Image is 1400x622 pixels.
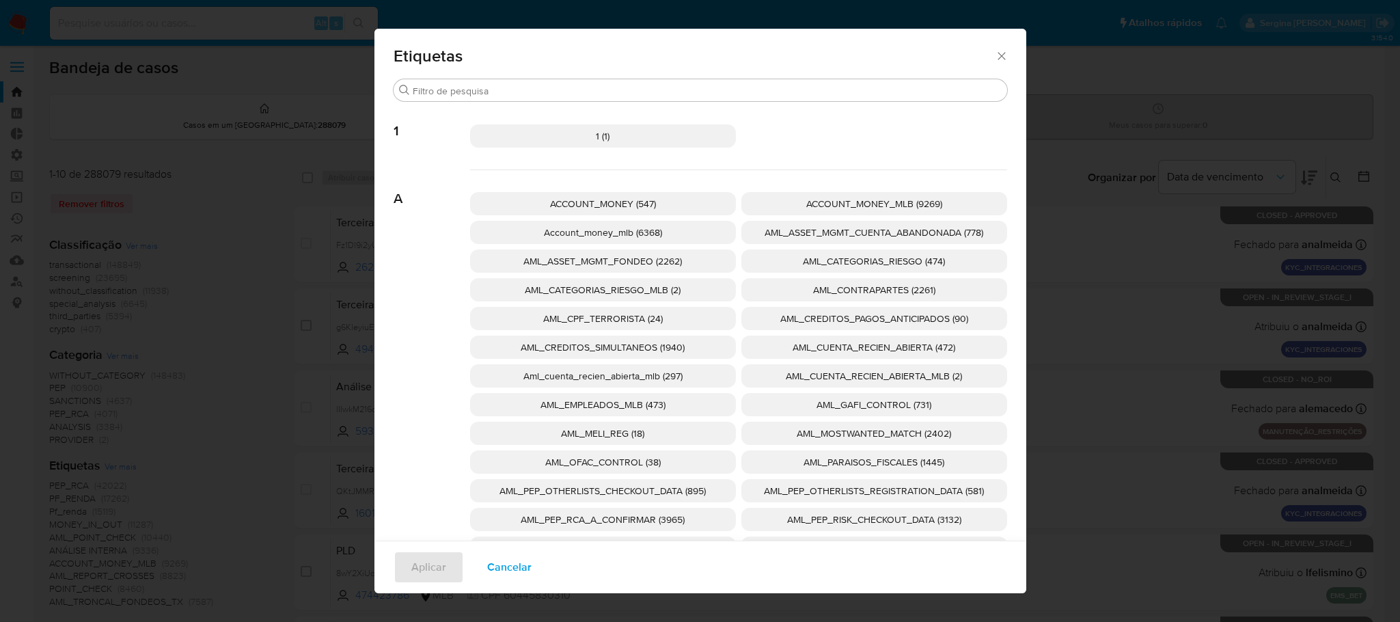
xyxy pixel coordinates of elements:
[470,124,736,148] div: 1 (1)
[764,484,984,498] span: AML_PEP_OTHERLISTS_REGISTRATION_DATA (581)
[470,537,736,560] div: AML_PEP_RISK_REGISTRATION_DATA (1188)
[741,249,1007,273] div: AML_CATEGORIAS_RIESGO (474)
[797,427,951,440] span: AML_MOSTWANTED_MATCH (2402)
[413,85,1002,97] input: Filtro de pesquisa
[561,427,644,440] span: AML_MELI_REG (18)
[765,226,983,239] span: AML_ASSET_MGMT_CUENTA_ABANDONADA (778)
[470,278,736,301] div: AML_CATEGORIAS_RIESGO_MLB (2)
[741,393,1007,416] div: AML_GAFI_CONTROL (731)
[399,85,410,96] button: Procurar
[521,513,685,526] span: AML_PEP_RCA_A_CONFIRMAR (3965)
[470,422,736,445] div: AML_MELI_REG (18)
[499,484,706,498] span: AML_PEP_OTHERLISTS_CHECKOUT_DATA (895)
[803,254,945,268] span: AML_CATEGORIAS_RIESGO (474)
[995,49,1007,62] button: Fechar
[793,340,955,354] span: AML_CUENTA_RECIEN_ABIERTA (472)
[523,254,682,268] span: AML_ASSET_MGMT_FONDEO (2262)
[470,221,736,244] div: Account_money_mlb (6368)
[525,283,681,297] span: AML_CATEGORIAS_RIESGO_MLB (2)
[787,513,961,526] span: AML_PEP_RISK_CHECKOUT_DATA (3132)
[544,226,662,239] span: Account_money_mlb (6368)
[741,364,1007,388] div: AML_CUENTA_RECIEN_ABIERTA_MLB (2)
[780,312,968,325] span: AML_CREDITOS_PAGOS_ANTICIPADOS (90)
[470,508,736,531] div: AML_PEP_RCA_A_CONFIRMAR (3965)
[741,508,1007,531] div: AML_PEP_RISK_CHECKOUT_DATA (3132)
[741,479,1007,502] div: AML_PEP_OTHERLISTS_REGISTRATION_DATA (581)
[543,312,663,325] span: AML_CPF_TERRORISTA (24)
[470,479,736,502] div: AML_PEP_OTHERLISTS_CHECKOUT_DATA (895)
[786,369,962,383] span: AML_CUENTA_RECIEN_ABIERTA_MLB (2)
[741,192,1007,215] div: ACCOUNT_MONEY_MLB (9269)
[521,340,685,354] span: AML_CREDITOS_SIMULTANEOS (1940)
[741,336,1007,359] div: AML_CUENTA_RECIEN_ABIERTA (472)
[470,336,736,359] div: AML_CREDITOS_SIMULTANEOS (1940)
[540,398,665,411] span: AML_EMPLEADOS_MLB (473)
[394,170,470,207] span: A
[394,48,996,64] span: Etiquetas
[470,450,736,474] div: AML_OFAC_CONTROL (38)
[487,552,532,582] span: Cancelar
[469,551,549,584] button: Cancelar
[523,369,683,383] span: Aml_cuenta_recien_abierta_mlb (297)
[394,103,470,139] span: 1
[470,249,736,273] div: AML_ASSET_MGMT_FONDEO (2262)
[741,278,1007,301] div: AML_CONTRAPARTES (2261)
[813,283,935,297] span: AML_CONTRAPARTES (2261)
[804,455,944,469] span: AML_PARAISOS_FISCALES (1445)
[741,221,1007,244] div: AML_ASSET_MGMT_CUENTA_ABANDONADA (778)
[741,422,1007,445] div: AML_MOSTWANTED_MATCH (2402)
[741,450,1007,474] div: AML_PARAISOS_FISCALES (1445)
[470,307,736,330] div: AML_CPF_TERRORISTA (24)
[806,197,942,211] span: ACCOUNT_MONEY_MLB (9269)
[596,129,609,143] span: 1 (1)
[741,537,1007,560] div: AML_PEP_SHARING_REGISTRATION_DATA (347)
[545,455,661,469] span: AML_OFAC_CONTROL (38)
[470,364,736,388] div: Aml_cuenta_recien_abierta_mlb (297)
[470,192,736,215] div: ACCOUNT_MONEY (547)
[816,398,931,411] span: AML_GAFI_CONTROL (731)
[470,393,736,416] div: AML_EMPLEADOS_MLB (473)
[550,197,656,211] span: ACCOUNT_MONEY (547)
[741,307,1007,330] div: AML_CREDITOS_PAGOS_ANTICIPADOS (90)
